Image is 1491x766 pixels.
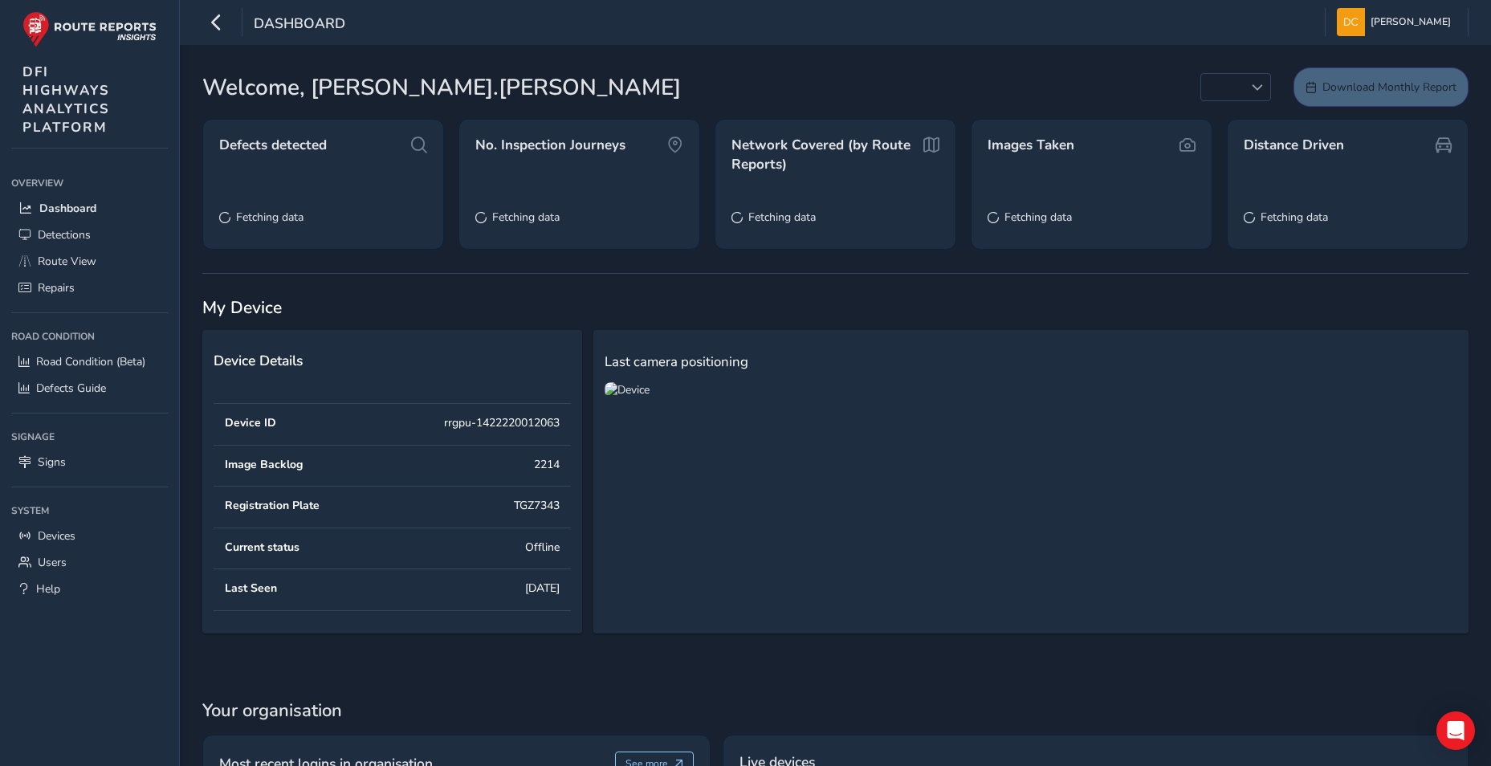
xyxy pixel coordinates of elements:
[534,457,560,472] div: 2214
[11,549,168,576] a: Users
[1244,136,1344,155] span: Distance Driven
[38,528,75,544] span: Devices
[11,523,168,549] a: Devices
[1261,210,1328,225] span: Fetching data
[22,63,110,136] span: DFI HIGHWAYS ANALYTICS PLATFORM
[11,195,168,222] a: Dashboard
[214,352,571,369] h2: Device Details
[202,71,681,104] span: Welcome, [PERSON_NAME].[PERSON_NAME]
[444,415,560,430] div: rrgpu-1422220012063
[36,581,60,597] span: Help
[11,171,168,195] div: Overview
[11,275,168,301] a: Repairs
[525,540,560,555] div: Offline
[219,136,327,155] span: Defects detected
[38,280,75,295] span: Repairs
[225,581,277,596] div: Last Seen
[225,415,276,430] div: Device ID
[525,581,560,596] div: [DATE]
[38,454,66,470] span: Signs
[731,136,919,173] span: Network Covered (by Route Reports)
[11,425,168,449] div: Signage
[225,457,303,472] div: Image Backlog
[39,201,96,216] span: Dashboard
[11,449,168,475] a: Signs
[11,324,168,348] div: Road Condition
[475,136,625,155] span: No. Inspection Journeys
[988,136,1074,155] span: Images Taken
[254,14,345,36] span: Dashboard
[514,498,560,513] div: TGZ7343
[605,382,650,397] img: Device
[202,296,282,319] span: My Device
[1371,8,1451,36] span: [PERSON_NAME]
[1004,210,1072,225] span: Fetching data
[202,699,1469,723] span: Your organisation
[605,352,748,371] span: Last camera positioning
[11,248,168,275] a: Route View
[11,576,168,602] a: Help
[22,11,157,47] img: rr logo
[38,227,91,242] span: Detections
[492,210,560,225] span: Fetching data
[36,381,106,396] span: Defects Guide
[11,222,168,248] a: Detections
[38,254,96,269] span: Route View
[11,348,168,375] a: Road Condition (Beta)
[748,210,816,225] span: Fetching data
[225,540,299,555] div: Current status
[38,555,67,570] span: Users
[36,354,145,369] span: Road Condition (Beta)
[1436,711,1475,750] div: Open Intercom Messenger
[236,210,303,225] span: Fetching data
[1337,8,1456,36] button: [PERSON_NAME]
[11,499,168,523] div: System
[11,375,168,401] a: Defects Guide
[225,498,320,513] div: Registration Plate
[1337,8,1365,36] img: diamond-layout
